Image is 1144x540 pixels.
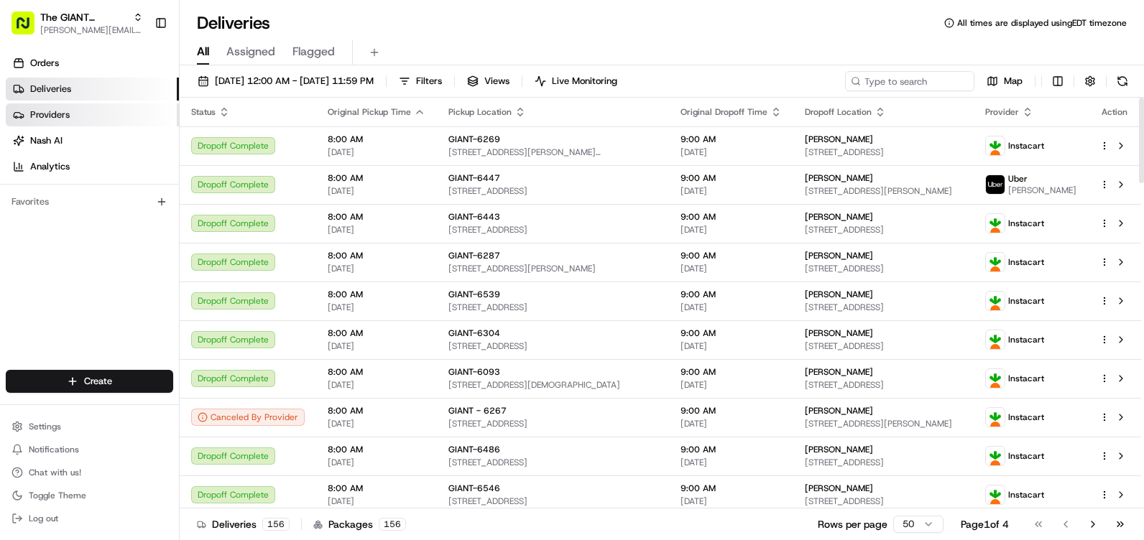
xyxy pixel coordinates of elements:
[9,202,116,228] a: 📗Knowledge Base
[262,518,290,531] div: 156
[448,263,658,274] span: [STREET_ADDRESS][PERSON_NAME]
[986,292,1005,310] img: profile_instacart_ahold_partner.png
[6,462,173,483] button: Chat with us!
[805,495,962,507] span: [STREET_ADDRESS]
[121,210,133,221] div: 💻
[313,517,406,531] div: Packages
[681,134,782,145] span: 9:00 AM
[328,457,425,468] span: [DATE]
[986,408,1005,427] img: profile_instacart_ahold_partner.png
[448,327,500,339] span: GIANT-6304
[30,160,70,173] span: Analytics
[681,224,782,236] span: [DATE]
[805,444,873,455] span: [PERSON_NAME]
[101,243,174,254] a: Powered byPylon
[197,517,290,531] div: Deliveries
[328,185,425,197] span: [DATE]
[191,71,380,91] button: [DATE] 12:00 AM - [DATE] 11:59 PM
[1008,173,1028,185] span: Uber
[6,155,179,178] a: Analytics
[448,379,658,391] span: [STREET_ADDRESS][DEMOGRAPHIC_DATA]
[448,289,500,300] span: GIANT-6539
[805,379,962,391] span: [STREET_ADDRESS]
[986,330,1005,349] img: profile_instacart_ahold_partner.png
[448,418,658,429] span: [STREET_ADDRESS]
[29,421,61,432] span: Settings
[681,106,767,118] span: Original Dropoff Time
[448,211,500,223] span: GIANT-6443
[226,43,275,60] span: Assigned
[448,340,658,352] span: [STREET_ADDRESS]
[6,370,173,393] button: Create
[6,103,179,126] a: Providers
[818,517,887,531] p: Rows per page
[14,210,26,221] div: 📗
[1008,295,1044,307] span: Instacart
[448,106,512,118] span: Pickup Location
[681,366,782,378] span: 9:00 AM
[328,418,425,429] span: [DATE]
[6,416,173,437] button: Settings
[328,483,425,494] span: 8:00 AM
[29,467,81,478] span: Chat with us!
[986,214,1005,233] img: profile_instacart_ahold_partner.png
[1008,218,1044,229] span: Instacart
[805,211,873,223] span: [PERSON_NAME]
[448,172,500,184] span: GIANT-6447
[681,302,782,313] span: [DATE]
[681,289,782,300] span: 9:00 AM
[448,302,658,313] span: [STREET_ADDRESS]
[328,379,425,391] span: [DATE]
[986,253,1005,271] img: profile_instacart_ahold_partner.png
[805,418,962,429] span: [STREET_ADDRESS][PERSON_NAME]
[328,211,425,223] span: 8:00 AM
[681,379,782,391] span: [DATE]
[1004,75,1023,88] span: Map
[328,327,425,339] span: 8:00 AM
[40,10,127,24] span: The GIANT Company
[986,369,1005,388] img: profile_instacart_ahold_partner.png
[681,444,782,455] span: 9:00 AM
[328,340,425,352] span: [DATE]
[14,14,43,43] img: Nash
[29,513,58,524] span: Log out
[552,75,617,88] span: Live Monitoring
[29,444,79,455] span: Notifications
[328,172,425,184] span: 8:00 AM
[805,172,873,184] span: [PERSON_NAME]
[197,11,270,34] h1: Deliveries
[6,78,179,101] a: Deliveries
[681,457,782,468] span: [DATE]
[986,175,1005,194] img: profile_uber_ahold_partner.png
[805,185,962,197] span: [STREET_ADDRESS][PERSON_NAME]
[1099,106,1130,118] div: Action
[681,185,782,197] span: [DATE]
[805,457,962,468] span: [STREET_ADDRESS]
[1008,185,1076,196] span: [PERSON_NAME]
[292,43,335,60] span: Flagged
[1008,411,1044,423] span: Instacart
[328,263,425,274] span: [DATE]
[379,518,406,531] div: 156
[191,409,305,426] button: Canceled By Provider
[1008,140,1044,152] span: Instacart
[484,75,509,88] span: Views
[49,152,182,163] div: We're available if you need us!
[681,418,782,429] span: [DATE]
[1008,373,1044,384] span: Instacart
[805,134,873,145] span: [PERSON_NAME]
[448,366,500,378] span: GIANT-6093
[681,146,782,158] span: [DATE]
[1112,71,1133,91] button: Refresh
[328,134,425,145] span: 8:00 AM
[40,24,143,36] button: [PERSON_NAME][EMAIL_ADDRESS][PERSON_NAME][DOMAIN_NAME]
[681,405,782,416] span: 9:00 AM
[328,302,425,313] span: [DATE]
[681,172,782,184] span: 9:00 AM
[805,405,873,416] span: [PERSON_NAME]
[805,302,962,313] span: [STREET_ADDRESS]
[681,483,782,494] span: 9:00 AM
[805,340,962,352] span: [STREET_ADDRESS]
